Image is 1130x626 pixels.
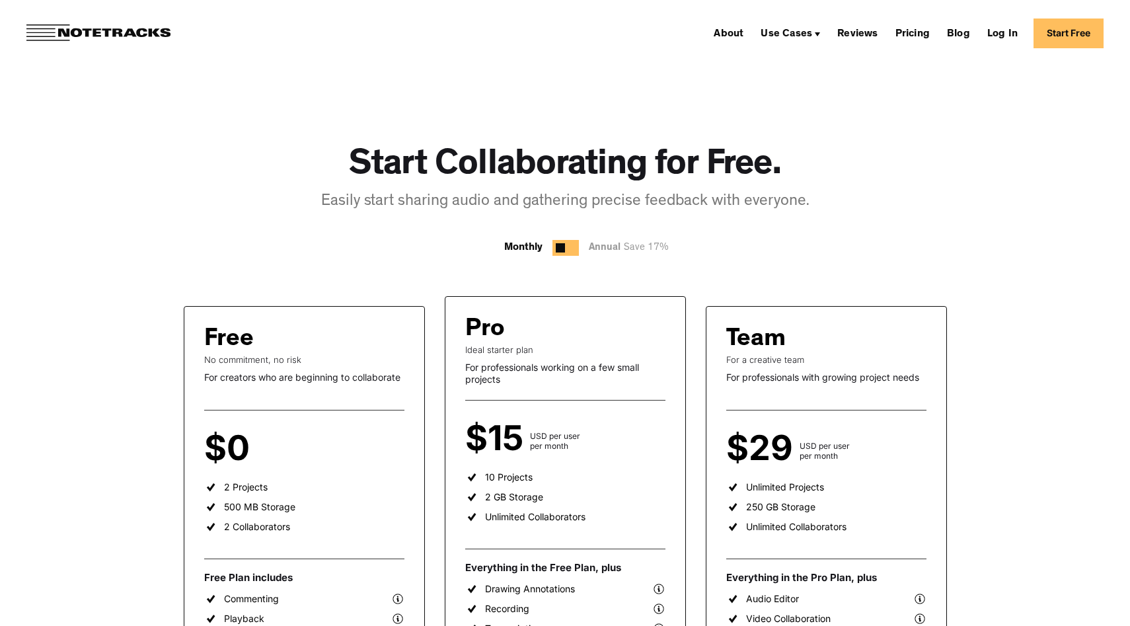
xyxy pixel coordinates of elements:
div: Annual [589,240,675,256]
div: No commitment, no risk [204,354,404,365]
div: Free [204,327,254,354]
div: Use Cases [761,29,812,40]
a: About [708,22,749,44]
div: Audio Editor [746,593,799,605]
a: Start Free [1034,19,1104,48]
div: Team [726,327,786,354]
div: Monthly [504,240,543,256]
div: Commenting [224,593,279,605]
div: Ideal starter plan [465,344,665,355]
div: 2 Collaborators [224,521,290,533]
div: 2 Projects [224,481,268,493]
div: For creators who are beginning to collaborate [204,372,404,383]
span: Save 17% [621,243,669,253]
a: Blog [942,22,975,44]
div: USD per user per month [800,441,850,461]
div: Unlimited Collaborators [746,521,847,533]
a: Reviews [832,22,883,44]
div: Recording [485,603,529,615]
div: Playback [224,613,264,625]
div: Unlimited Collaborators [485,511,585,523]
div: Everything in the Free Plan, plus [465,561,665,574]
a: Pricing [890,22,935,44]
div: Easily start sharing audio and gathering precise feedback with everyone. [321,191,810,214]
div: $29 [726,437,800,461]
div: Free Plan includes [204,571,404,584]
div: 250 GB Storage [746,501,815,513]
div: 500 MB Storage [224,501,295,513]
div: Unlimited Projects [746,481,824,493]
div: For professionals with growing project needs [726,372,926,383]
div: 10 Projects [485,471,533,483]
div: per user per month [256,441,295,461]
div: Pro [465,317,505,344]
a: Log In [982,22,1023,44]
div: $0 [204,437,256,461]
div: Use Cases [755,22,825,44]
div: For professionals working on a few small projects [465,362,665,385]
div: USD per user per month [530,431,580,451]
div: Drawing Annotations [485,583,575,595]
div: Everything in the Pro Plan, plus [726,571,926,584]
div: $15 [465,427,530,451]
div: 2 GB Storage [485,491,543,503]
div: For a creative team [726,354,926,365]
div: Video Collaboration [746,613,831,625]
h1: Start Collaborating for Free. [349,145,782,188]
